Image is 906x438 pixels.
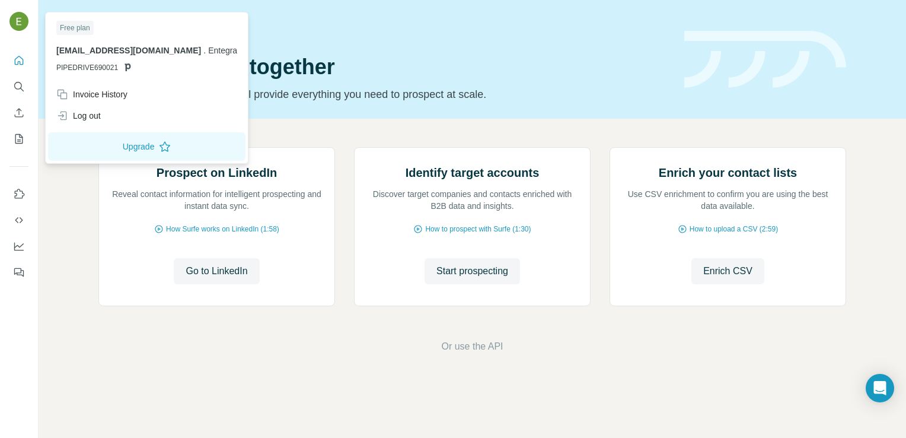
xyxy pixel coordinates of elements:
[690,224,778,234] span: How to upload a CSV (2:59)
[9,102,28,123] button: Enrich CSV
[98,55,670,79] h1: Let’s prospect together
[425,224,531,234] span: How to prospect with Surfe (1:30)
[436,264,508,278] span: Start prospecting
[48,132,245,161] button: Upgrade
[441,339,503,354] button: Or use the API
[406,164,540,181] h2: Identify target accounts
[703,264,752,278] span: Enrich CSV
[56,88,127,100] div: Invoice History
[866,374,894,402] div: Open Intercom Messenger
[9,210,28,231] button: Use Surfe API
[9,128,28,150] button: My lists
[691,258,764,284] button: Enrich CSV
[166,224,279,234] span: How Surfe works on LinkedIn (1:58)
[174,258,259,284] button: Go to LinkedIn
[9,50,28,71] button: Quick start
[56,62,118,73] span: PIPEDRIVE690021
[208,46,237,55] span: Entegra
[56,21,94,35] div: Free plan
[56,110,101,122] div: Log out
[622,188,834,212] p: Use CSV enrichment to confirm you are using the best data available.
[111,188,323,212] p: Reveal contact information for intelligent prospecting and instant data sync.
[98,22,670,34] div: Quick start
[157,164,277,181] h2: Prospect on LinkedIn
[9,262,28,283] button: Feedback
[98,86,670,103] p: Pick your starting point and we’ll provide everything you need to prospect at scale.
[366,188,578,212] p: Discover target companies and contacts enriched with B2B data and insights.
[9,12,28,31] img: Avatar
[56,46,201,55] span: [EMAIL_ADDRESS][DOMAIN_NAME]
[684,31,846,88] img: banner
[425,258,520,284] button: Start prospecting
[9,76,28,97] button: Search
[203,46,206,55] span: .
[659,164,797,181] h2: Enrich your contact lists
[9,183,28,205] button: Use Surfe on LinkedIn
[9,236,28,257] button: Dashboard
[186,264,247,278] span: Go to LinkedIn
